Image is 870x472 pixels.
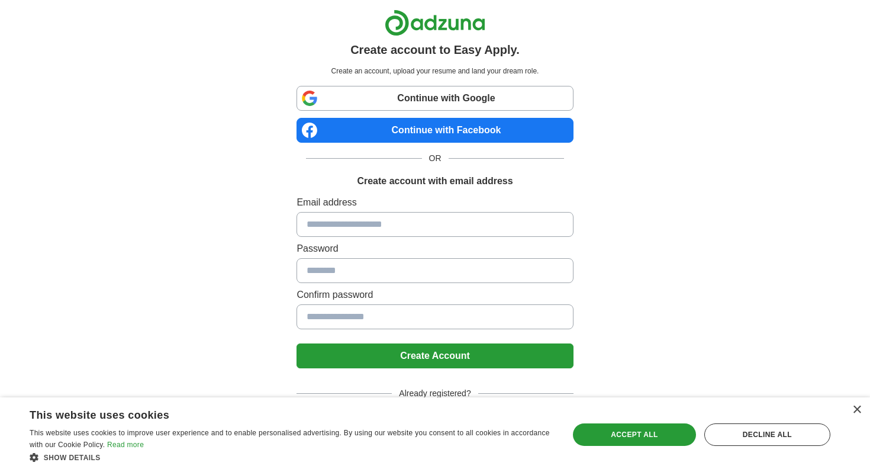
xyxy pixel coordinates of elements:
[107,441,144,449] a: Read more, opens a new window
[299,66,571,76] p: Create an account, upload your resume and land your dream role.
[44,454,101,462] span: Show details
[297,118,573,143] a: Continue with Facebook
[297,343,573,368] button: Create Account
[297,288,573,302] label: Confirm password
[357,174,513,188] h1: Create account with email address
[704,423,830,446] div: Decline all
[852,406,861,415] div: Close
[297,86,573,111] a: Continue with Google
[297,195,573,210] label: Email address
[385,9,485,36] img: Adzuna logo
[350,41,520,59] h1: Create account to Easy Apply.
[30,404,523,422] div: This website uses cookies
[392,387,478,400] span: Already registered?
[573,423,696,446] div: Accept all
[422,152,449,165] span: OR
[297,242,573,256] label: Password
[30,451,553,463] div: Show details
[30,429,550,449] span: This website uses cookies to improve user experience and to enable personalised advertising. By u...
